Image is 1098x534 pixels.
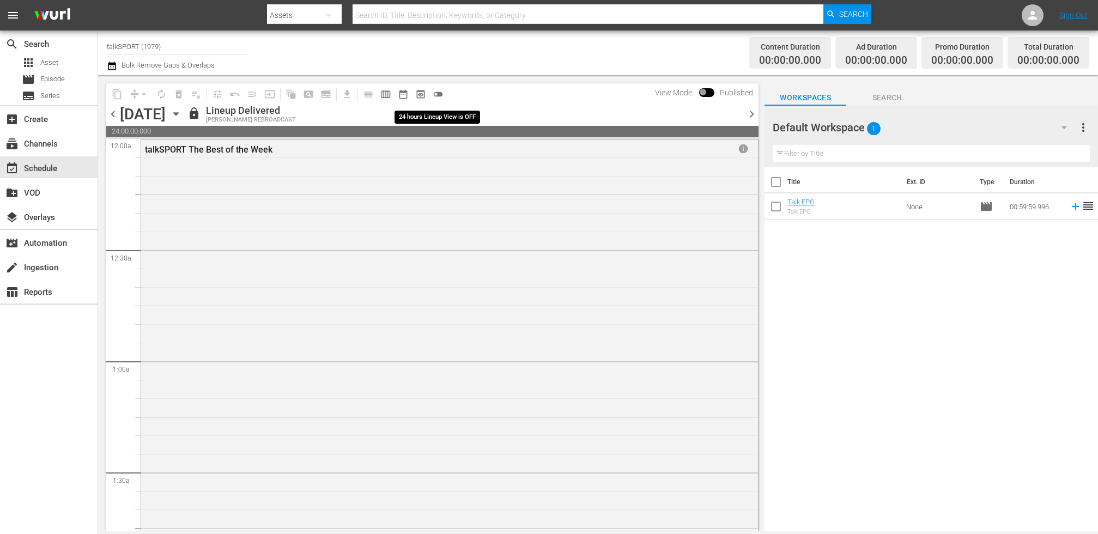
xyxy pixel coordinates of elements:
span: 24:00:00.000 [106,126,759,137]
button: Search [823,4,871,24]
span: Bulk Remove Gaps & Overlaps [120,61,215,69]
span: Reports [5,286,19,299]
div: Lineup Delivered [206,105,296,117]
span: Search [846,91,928,105]
span: 00:00:00.000 [931,54,993,67]
span: chevron_left [106,107,120,121]
div: Default Workspace [773,112,1077,143]
span: Search [839,4,868,24]
span: reorder [1082,199,1095,213]
div: [PERSON_NAME] REBROADCAST [206,117,296,124]
div: Content Duration [759,39,821,54]
span: 00:00:00.000 [845,54,907,67]
span: Fill episodes with ad slates [244,86,261,103]
span: Series [40,90,60,101]
div: Promo Duration [931,39,993,54]
span: calendar_view_week_outlined [380,89,391,100]
th: Ext. ID [900,167,973,197]
div: talkSPORT The Best of the Week [145,144,689,155]
span: Episode [980,200,993,213]
span: Channels [5,137,19,150]
span: preview_outlined [415,89,426,100]
span: more_vert [1077,121,1090,134]
span: menu [7,9,20,22]
svg: Add to Schedule [1070,201,1082,213]
span: View Backup [412,86,429,103]
span: 00:00:00.000 [1017,54,1079,67]
span: Download as CSV [335,83,356,105]
span: Overlays [5,211,19,224]
div: Total Duration [1017,39,1079,54]
span: Day Calendar View [356,83,377,105]
img: ans4CAIJ8jUAAAAAAAAAAAAAAAAAAAAAAAAgQb4GAAAAAAAAAAAAAAAAAAAAAAAAJMjXAAAAAAAAAAAAAAAAAAAAAAAAgAT5G... [26,3,78,28]
span: Published [714,88,759,97]
span: 00:00:00.000 [759,54,821,67]
span: View Mode: [650,88,699,97]
span: lock [187,107,201,120]
span: Copy Lineup [108,86,126,103]
span: Workspaces [765,91,846,105]
span: Episode [22,73,35,86]
span: Update Metadata from Key Asset [261,86,278,103]
span: date_range_outlined [398,89,409,100]
span: Loop Content [153,86,170,103]
span: Create Series Block [317,86,335,103]
span: Refresh All Search Blocks [278,83,300,105]
span: Schedule [5,162,19,175]
th: Duration [1003,167,1069,197]
span: Create [5,113,19,126]
span: Revert to Primary Episode [226,86,244,103]
span: chevron_right [745,107,759,121]
span: toggle_off [433,89,444,100]
span: Select an event to delete [170,86,187,103]
span: Customize Events [205,83,226,105]
span: info [738,143,749,154]
div: Ad Duration [845,39,907,54]
span: 1 [867,117,881,140]
span: VOD [5,186,19,199]
span: Asset [40,57,58,68]
td: None [902,193,975,220]
span: Clear Lineup [187,86,205,103]
div: Talk EPG [787,208,815,215]
td: 00:59:59.996 [1005,193,1065,220]
th: Type [973,167,1003,197]
span: Month Calendar View [395,86,412,103]
span: Week Calendar View [377,86,395,103]
span: Ingestion [5,261,19,274]
span: Remove Gaps & Overlaps [126,86,153,103]
span: Series [22,89,35,102]
div: [DATE] [120,105,166,123]
button: more_vert [1077,114,1090,141]
a: Sign Out [1059,11,1088,20]
span: Asset [22,56,35,69]
span: Create Search Block [300,86,317,103]
span: Automation [5,236,19,250]
th: Title [787,167,900,197]
a: Talk EPG [787,198,815,206]
span: Search [5,38,19,51]
span: Episode [40,74,65,84]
